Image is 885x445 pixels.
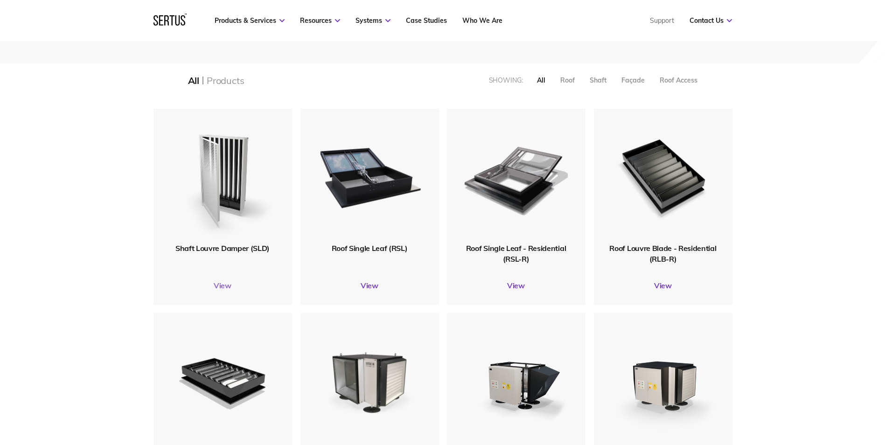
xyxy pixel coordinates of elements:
[188,75,199,86] div: All
[466,243,566,263] span: Roof Single Leaf - Residential (RSL-R)
[537,76,545,84] div: All
[207,75,244,86] div: Products
[355,16,390,25] a: Systems
[300,16,340,25] a: Resources
[609,243,716,263] span: Roof Louvre Blade - Residential (RLB-R)
[447,281,585,290] a: View
[300,281,439,290] a: View
[489,76,523,84] div: Showing:
[690,16,732,25] a: Contact Us
[594,281,732,290] a: View
[590,76,606,84] div: Shaft
[650,16,674,25] a: Support
[560,76,575,84] div: Roof
[462,16,502,25] a: Who We Are
[332,243,408,253] span: Roof Single Leaf (RSL)
[215,16,285,25] a: Products & Services
[621,76,645,84] div: Façade
[153,281,292,290] a: View
[406,16,447,25] a: Case Studies
[660,76,697,84] div: Roof Access
[717,337,885,445] iframe: Chat Widget
[175,243,270,253] span: Shaft Louvre Damper (SLD)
